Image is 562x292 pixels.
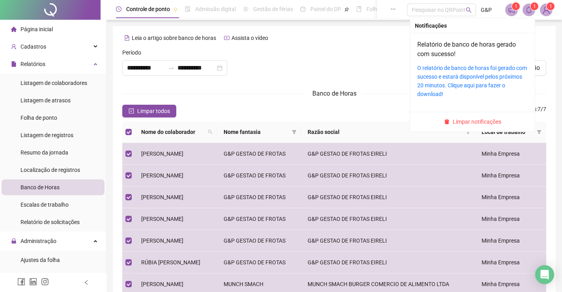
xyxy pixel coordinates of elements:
[415,21,530,30] div: Notificações
[301,143,475,165] td: G&P GESTAO DE FROTAS EIRELI
[21,26,53,32] span: Página inicial
[253,6,293,12] span: Gestão de férias
[232,35,268,41] span: Assista o vídeo
[344,7,349,12] span: pushpin
[84,280,89,285] span: left
[481,6,492,14] span: G&P
[292,130,297,134] span: filter
[126,6,170,12] span: Controle de ponto
[132,35,216,41] span: Leia o artigo sobre banco de horas
[21,257,60,263] span: Ajustes da folha
[475,187,546,208] td: Minha Empresa
[21,184,60,190] span: Banco de Horas
[185,6,190,12] span: file-done
[195,6,236,12] span: Admissão digital
[141,194,183,200] span: [PERSON_NAME]
[122,105,176,117] button: Limpar todos
[475,208,546,230] td: Minha Empresa
[173,7,178,12] span: pushpin
[300,6,306,12] span: dashboard
[141,216,183,222] span: [PERSON_NAME]
[141,259,200,266] span: RÚBIA [PERSON_NAME]
[21,132,73,138] span: Listagem de registros
[482,128,534,136] span: Local de trabalho
[290,126,298,138] span: filter
[21,202,69,208] span: Escalas de trabalho
[533,4,536,9] span: 1
[217,143,301,165] td: G&P GESTAO DE FROTAS
[515,4,517,9] span: 1
[390,6,396,12] span: ellipsis
[208,130,213,134] span: search
[366,6,417,12] span: Folha de pagamento
[137,107,170,115] span: Limpar todos
[466,130,471,134] span: filter
[21,43,46,50] span: Cadastros
[29,278,37,286] span: linkedin
[141,151,183,157] span: [PERSON_NAME]
[41,278,49,286] span: instagram
[11,61,17,67] span: file
[525,6,532,13] span: bell
[453,117,501,126] span: Limpar notificações
[21,238,56,244] span: Administração
[217,252,301,273] td: G&P GESTAO DE FROTAS
[224,35,230,41] span: youtube
[301,165,475,187] td: G&P GESTAO DE FROTAS EIRELI
[206,126,214,138] span: search
[217,230,301,252] td: G&P GESTAO DE FROTAS
[11,238,17,244] span: lock
[124,35,130,41] span: file-text
[475,230,546,252] td: Minha Empresa
[475,252,546,273] td: Minha Empresa
[312,90,357,97] span: Banco de Horas
[301,230,475,252] td: G&P GESTAO DE FROTAS EIRELI
[417,65,527,97] a: O relatório de banco de horas foi gerado com sucesso e estará disponível pelos próximos 20 minuto...
[466,7,472,13] span: search
[530,2,538,10] sup: 1
[512,2,520,10] sup: 1
[224,128,289,136] span: Nome fantasia
[475,143,546,165] td: Minha Empresa
[310,6,341,12] span: Painel do DP
[21,167,80,173] span: Localização de registros
[441,117,504,126] button: Limpar notificações
[129,108,134,114] span: check-square
[535,126,543,138] span: filter
[21,80,87,86] span: Listagem de colaboradores
[535,265,554,284] div: Open Intercom Messenger
[243,6,248,12] span: sun
[21,115,57,121] span: Folha de ponto
[547,2,555,10] sup: Atualize o seu contato no menu Meus Dados
[141,237,183,244] span: [PERSON_NAME]
[122,48,141,57] span: Período
[11,44,17,49] span: user-add
[540,4,552,16] img: 40480
[549,4,552,9] span: 1
[475,165,546,187] td: Minha Empresa
[141,172,183,179] span: [PERSON_NAME]
[11,26,17,32] span: home
[356,6,362,12] span: book
[444,119,450,124] span: delete
[217,187,301,208] td: G&P GESTAO DE FROTAS
[21,61,45,67] span: Relatórios
[508,6,515,13] span: notification
[21,97,71,104] span: Listagem de atrasos
[116,6,121,12] span: clock-circle
[301,252,475,273] td: G&P GESTAO DE FROTAS EIRELI
[417,41,516,58] a: Relatório de banco de horas gerado com sucesso!
[537,130,541,134] span: filter
[464,126,472,138] span: filter
[141,281,183,287] span: [PERSON_NAME]
[17,278,25,286] span: facebook
[21,149,68,156] span: Resumo da jornada
[217,165,301,187] td: G&P GESTAO DE FROTAS
[301,208,475,230] td: G&P GESTAO DE FROTAS EIRELI
[21,219,80,225] span: Relatório de solicitações
[141,128,205,136] span: Nome do colaborador
[168,65,174,71] span: swap-right
[308,128,463,136] span: Razão social
[217,208,301,230] td: G&P GESTAO DE FROTAS
[168,65,174,71] span: to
